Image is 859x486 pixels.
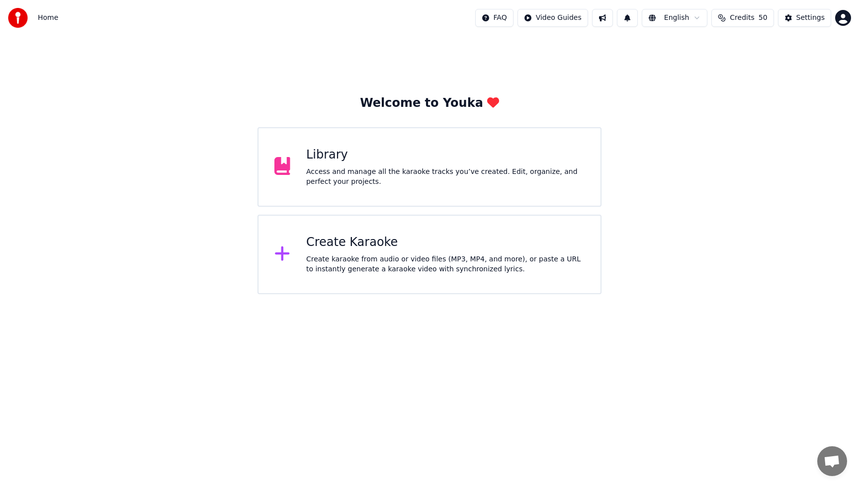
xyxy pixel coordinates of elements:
[306,235,585,250] div: Create Karaoke
[475,9,514,27] button: FAQ
[306,167,585,187] div: Access and manage all the karaoke tracks you’ve created. Edit, organize, and perfect your projects.
[38,13,58,23] span: Home
[730,13,754,23] span: Credits
[306,254,585,274] div: Create karaoke from audio or video files (MP3, MP4, and more), or paste a URL to instantly genera...
[759,13,768,23] span: 50
[38,13,58,23] nav: breadcrumb
[711,9,773,27] button: Credits50
[778,9,831,27] button: Settings
[306,147,585,163] div: Library
[796,13,825,23] div: Settings
[517,9,588,27] button: Video Guides
[817,446,847,476] div: Open chat
[360,95,499,111] div: Welcome to Youka
[8,8,28,28] img: youka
